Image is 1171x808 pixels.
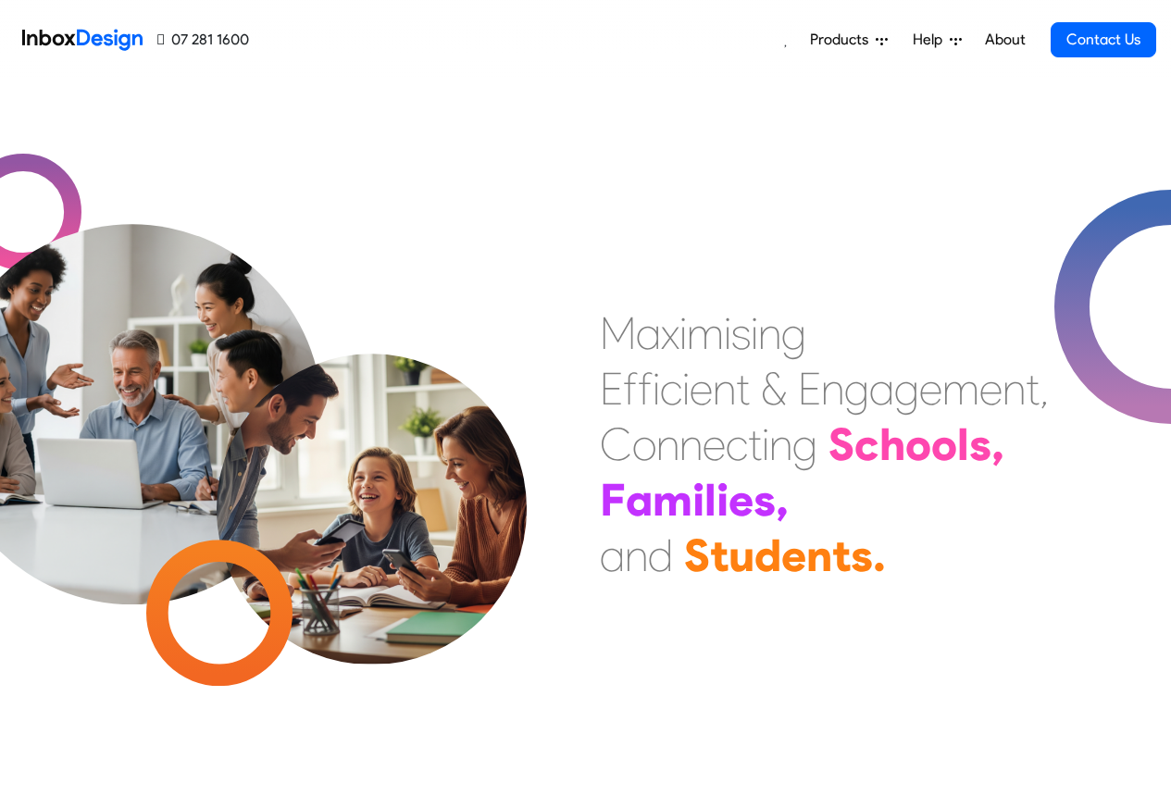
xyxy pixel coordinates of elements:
div: g [844,361,869,416]
a: Contact Us [1051,22,1156,57]
div: m [653,472,692,528]
div: e [919,361,942,416]
img: parents_with_child.png [178,277,566,665]
div: h [879,416,905,472]
a: Help [905,21,969,58]
div: o [632,416,656,472]
div: t [832,528,851,583]
div: , [991,416,1004,472]
span: Help [913,29,950,51]
div: g [894,361,919,416]
div: f [638,361,653,416]
div: e [781,528,806,583]
div: g [781,305,806,361]
div: s [754,472,776,528]
a: Products [803,21,895,58]
div: i [653,361,660,416]
div: i [679,305,687,361]
div: i [762,416,769,472]
div: a [626,472,653,528]
div: s [731,305,751,361]
div: S [684,528,710,583]
div: e [703,416,726,472]
div: F [600,472,626,528]
div: i [716,472,729,528]
div: S [828,416,854,472]
div: t [710,528,729,583]
div: e [979,361,1003,416]
div: o [931,416,957,472]
div: l [957,416,969,472]
div: i [751,305,758,361]
div: o [905,416,931,472]
div: E [798,361,821,416]
div: a [869,361,894,416]
a: About [979,21,1030,58]
div: i [682,361,690,416]
div: d [754,528,781,583]
div: , [776,472,789,528]
div: t [1026,361,1040,416]
div: , [1040,361,1049,416]
div: n [806,528,832,583]
div: m [942,361,979,416]
div: t [748,416,762,472]
div: . [873,528,886,583]
div: a [600,528,625,583]
div: n [769,416,792,472]
div: & [761,361,787,416]
div: s [969,416,991,472]
div: n [679,416,703,472]
div: E [600,361,623,416]
div: i [692,472,704,528]
div: i [724,305,731,361]
div: t [736,361,750,416]
div: n [758,305,781,361]
div: c [726,416,748,472]
div: x [661,305,679,361]
div: l [704,472,716,528]
div: e [729,472,754,528]
div: n [821,361,844,416]
div: M [600,305,636,361]
div: s [851,528,873,583]
div: C [600,416,632,472]
div: n [656,416,679,472]
div: m [687,305,724,361]
div: c [854,416,879,472]
div: n [625,528,648,583]
div: Maximising Efficient & Engagement, Connecting Schools, Families, and Students. [600,305,1049,583]
div: n [1003,361,1026,416]
div: f [623,361,638,416]
span: Products [810,29,876,51]
div: n [713,361,736,416]
div: e [690,361,713,416]
div: d [648,528,673,583]
div: a [636,305,661,361]
div: u [729,528,754,583]
div: g [792,416,817,472]
div: c [660,361,682,416]
a: 07 281 1600 [157,29,249,51]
